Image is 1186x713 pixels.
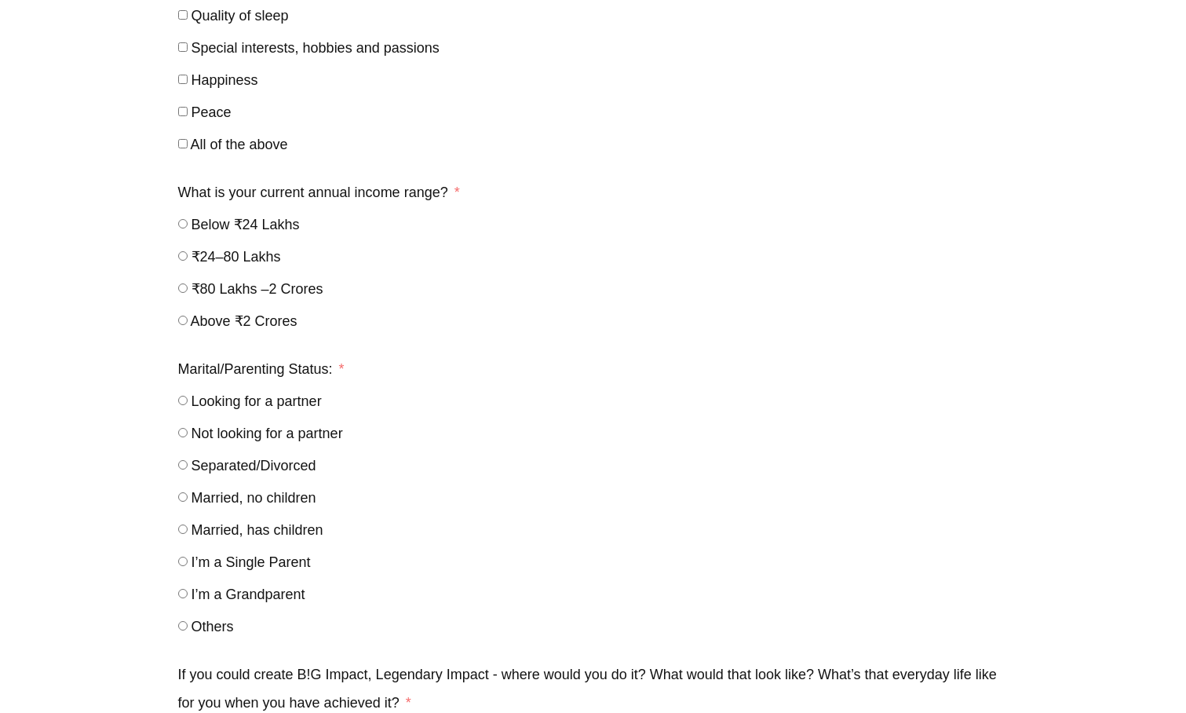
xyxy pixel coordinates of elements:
[192,554,311,570] span: I’m a Single Parent
[178,42,188,52] input: Special interests, hobbies and passions
[178,589,188,598] input: I’m a Grandparent
[178,75,188,84] input: Happiness
[178,139,188,148] input: All of the above
[191,313,297,329] span: Above ₹2 Crores
[178,428,188,437] input: Not looking for a partner
[192,249,281,265] span: ₹24–80 Lakhs
[192,587,305,602] span: I’m a Grandparent
[178,460,188,470] input: Separated/Divorced
[192,8,289,24] span: Quality of sleep
[191,137,288,152] span: All of the above
[178,621,188,631] input: Others
[192,393,322,409] span: Looking for a partner
[178,283,188,293] input: ₹80 Lakhs –2 Crores
[178,557,188,566] input: I’m a Single Parent
[192,522,323,538] span: Married, has children
[178,10,188,20] input: Quality of sleep
[192,458,316,474] span: Separated/Divorced
[178,251,188,261] input: ₹24–80 Lakhs
[192,490,316,506] span: Married, no children
[178,355,345,383] label: Marital/Parenting Status:
[192,619,234,634] span: Others
[178,219,188,229] input: Below ₹24 Lakhs
[178,178,460,207] label: What is your current annual income range?
[192,40,440,56] span: Special interests, hobbies and passions
[178,396,188,405] input: Looking for a partner
[192,281,323,297] span: ₹80 Lakhs –2 Crores
[192,72,258,88] span: Happiness
[178,316,188,325] input: Above ₹2 Crores
[178,525,188,534] input: Married, has children
[192,104,232,120] span: Peace
[192,217,300,232] span: Below ₹24 Lakhs
[178,492,188,502] input: Married, no children
[192,426,343,441] span: Not looking for a partner
[178,107,188,116] input: Peace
